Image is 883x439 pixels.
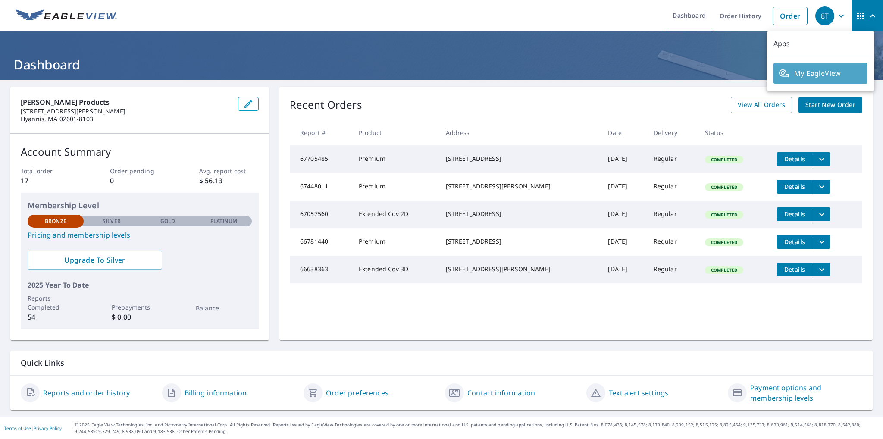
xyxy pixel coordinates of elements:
a: Contact information [467,388,535,398]
p: 17 [21,176,80,186]
span: Upgrade To Silver [34,255,155,265]
span: Details [782,182,808,191]
span: Completed [706,267,742,273]
span: Completed [706,239,742,245]
td: Premium [352,145,439,173]
p: Bronze [45,217,66,225]
td: 67448011 [290,173,352,201]
p: Account Summary [21,144,259,160]
span: Completed [706,212,742,218]
td: Regular [647,228,698,256]
button: filesDropdownBtn-67705485 [813,152,830,166]
a: My EagleView [773,63,867,84]
p: Order pending [110,166,169,176]
td: [DATE] [601,145,646,173]
a: Order [773,7,808,25]
span: My EagleView [779,68,862,78]
p: Membership Level [28,200,252,211]
p: Hyannis, MA 02601-8103 [21,115,231,123]
p: Total order [21,166,80,176]
th: Delivery [647,120,698,145]
td: Extended Cov 2D [352,201,439,228]
span: Details [782,155,808,163]
td: [DATE] [601,256,646,283]
td: [DATE] [601,201,646,228]
a: Terms of Use [4,425,31,431]
div: 8T [815,6,834,25]
td: Premium [352,173,439,201]
h1: Dashboard [10,56,873,73]
p: 54 [28,312,84,322]
a: Privacy Policy [34,425,62,431]
button: filesDropdownBtn-67448011 [813,180,830,194]
a: Text alert settings [609,388,668,398]
td: 67057560 [290,201,352,228]
div: [STREET_ADDRESS] [446,210,595,218]
p: [PERSON_NAME] Products [21,97,231,107]
button: detailsBtn-67057560 [777,207,813,221]
p: | [4,426,62,431]
button: filesDropdownBtn-67057560 [813,207,830,221]
td: Extended Cov 3D [352,256,439,283]
span: View All Orders [738,100,785,110]
span: Completed [706,184,742,190]
span: Details [782,265,808,273]
a: Upgrade To Silver [28,251,162,270]
img: EV Logo [16,9,117,22]
span: Details [782,210,808,218]
p: © 2025 Eagle View Technologies, Inc. and Pictometry International Corp. All Rights Reserved. Repo... [75,422,879,435]
span: Start New Order [805,100,855,110]
a: View All Orders [731,97,792,113]
button: filesDropdownBtn-66638363 [813,263,830,276]
button: detailsBtn-67705485 [777,152,813,166]
p: Reports Completed [28,294,84,312]
p: Avg. report cost [199,166,259,176]
td: 66638363 [290,256,352,283]
button: detailsBtn-66781440 [777,235,813,249]
a: Start New Order [798,97,862,113]
div: [STREET_ADDRESS] [446,154,595,163]
button: detailsBtn-67448011 [777,180,813,194]
th: Date [601,120,646,145]
td: Premium [352,228,439,256]
p: Silver [103,217,121,225]
a: Order preferences [326,388,388,398]
p: $ 56.13 [199,176,259,186]
a: Reports and order history [43,388,130,398]
div: [STREET_ADDRESS][PERSON_NAME] [446,265,595,273]
p: Apps [767,31,874,56]
td: Regular [647,173,698,201]
p: Recent Orders [290,97,362,113]
p: Platinum [210,217,238,225]
div: [STREET_ADDRESS][PERSON_NAME] [446,182,595,191]
td: [DATE] [601,228,646,256]
button: detailsBtn-66638363 [777,263,813,276]
span: Details [782,238,808,246]
button: filesDropdownBtn-66781440 [813,235,830,249]
td: 66781440 [290,228,352,256]
th: Address [439,120,601,145]
a: Pricing and membership levels [28,230,252,240]
p: 2025 Year To Date [28,280,252,290]
p: Prepayments [112,303,168,312]
div: [STREET_ADDRESS] [446,237,595,246]
p: $ 0.00 [112,312,168,322]
th: Report # [290,120,352,145]
td: Regular [647,256,698,283]
p: [STREET_ADDRESS][PERSON_NAME] [21,107,231,115]
p: Gold [160,217,175,225]
th: Product [352,120,439,145]
p: Balance [196,304,252,313]
a: Billing information [185,388,247,398]
td: Regular [647,145,698,173]
td: [DATE] [601,173,646,201]
p: 0 [110,176,169,186]
a: Payment options and membership levels [750,383,862,403]
th: Status [698,120,770,145]
td: 67705485 [290,145,352,173]
td: Regular [647,201,698,228]
p: Quick Links [21,357,862,368]
span: Completed [706,157,742,163]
